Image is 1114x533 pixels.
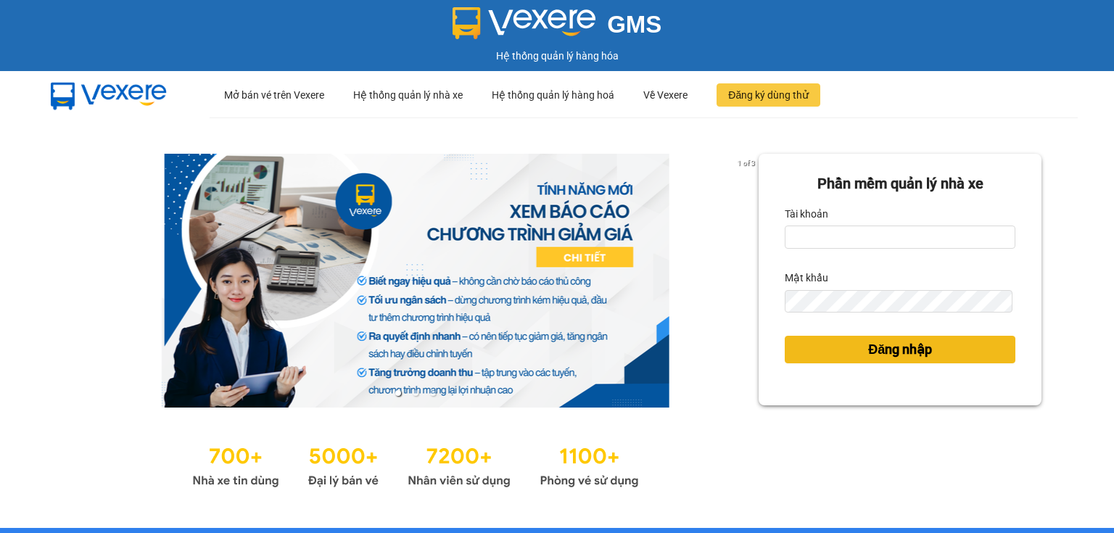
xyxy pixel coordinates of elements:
[353,72,463,118] div: Hệ thống quản lý nhà xe
[738,154,759,408] button: next slide / item
[785,290,1012,313] input: Mật khẩu
[36,71,181,119] img: mbUUG5Q.png
[453,7,596,39] img: logo 2
[868,339,932,360] span: Đăng nhập
[453,22,662,33] a: GMS
[785,173,1015,195] div: Phần mềm quản lý nhà xe
[224,72,324,118] div: Mở bán vé trên Vexere
[733,154,759,173] p: 1 of 3
[607,11,661,38] span: GMS
[430,390,436,396] li: slide item 3
[785,226,1015,249] input: Tài khoản
[785,266,828,289] label: Mật khẩu
[413,390,418,396] li: slide item 2
[492,72,614,118] div: Hệ thống quản lý hàng hoá
[717,83,820,107] button: Đăng ký dùng thử
[785,202,828,226] label: Tài khoản
[643,72,688,118] div: Về Vexere
[728,87,809,103] span: Đăng ký dùng thử
[785,336,1015,363] button: Đăng nhập
[395,390,401,396] li: slide item 1
[4,48,1110,64] div: Hệ thống quản lý hàng hóa
[73,154,93,408] button: previous slide / item
[192,437,639,492] img: Statistics.png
